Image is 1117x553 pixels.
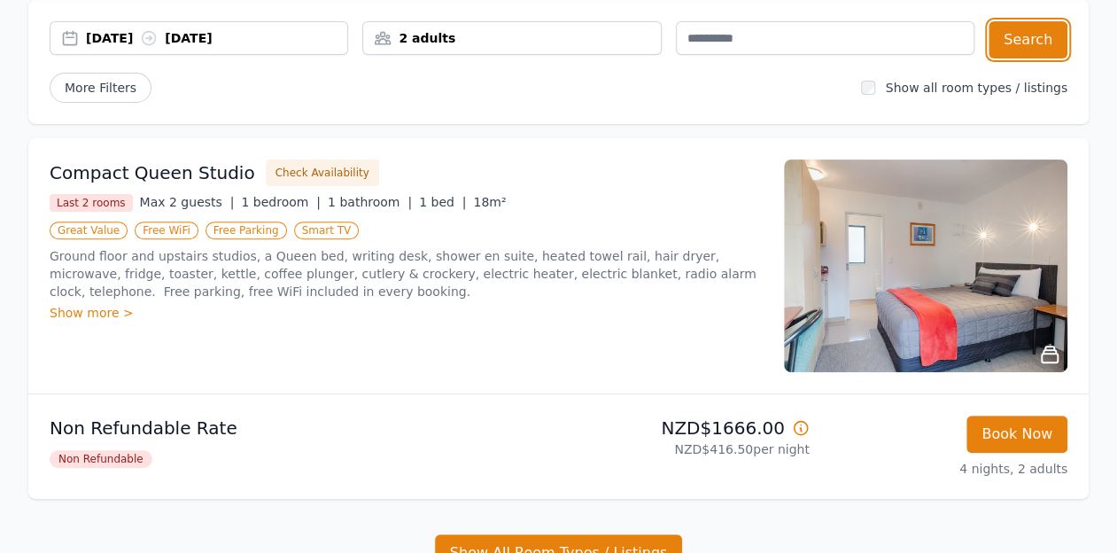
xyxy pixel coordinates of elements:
[50,194,133,212] span: Last 2 rooms
[50,222,128,239] span: Great Value
[328,195,412,209] span: 1 bathroom |
[140,195,235,209] span: Max 2 guests |
[50,416,552,440] p: Non Refundable Rate
[419,195,466,209] span: 1 bed |
[241,195,321,209] span: 1 bedroom |
[824,460,1067,478] p: 4 nights, 2 adults
[135,222,198,239] span: Free WiFi
[266,160,379,186] button: Check Availability
[473,195,506,209] span: 18m²
[566,440,810,458] p: NZD$416.50 per night
[50,304,763,322] div: Show more >
[50,160,255,185] h3: Compact Queen Studio
[363,29,660,47] div: 2 adults
[50,450,152,468] span: Non Refundable
[294,222,360,239] span: Smart TV
[50,247,763,300] p: Ground floor and upstairs studios, a Queen bed, writing desk, shower en suite, heated towel rail,...
[206,222,287,239] span: Free Parking
[86,29,347,47] div: [DATE] [DATE]
[566,416,810,440] p: NZD$1666.00
[989,21,1067,58] button: Search
[966,416,1067,453] button: Book Now
[50,73,151,103] span: More Filters
[886,81,1067,95] label: Show all room types / listings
